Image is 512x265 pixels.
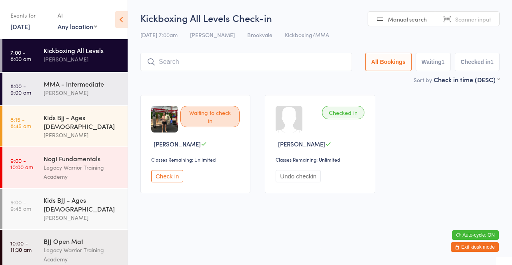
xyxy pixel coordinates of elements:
[455,53,500,71] button: Checked in1
[10,157,33,170] time: 9:00 - 10:00 am
[2,73,128,105] a: 8:00 -9:00 amMMA - Intermediate[PERSON_NAME]
[414,76,432,84] label: Sort by
[416,53,451,71] button: Waiting1
[44,163,121,181] div: Legacy Warrior Training Academy
[44,245,121,264] div: Legacy Warrior Training Academy
[442,59,445,65] div: 1
[285,31,329,39] span: Kickboxing/MMA
[44,113,121,131] div: Kids Bjj - Ages [DEMOGRAPHIC_DATA]
[276,170,321,182] button: Undo checkin
[44,131,121,140] div: [PERSON_NAME]
[44,55,121,64] div: [PERSON_NAME]
[388,15,427,23] span: Manual search
[44,88,121,97] div: [PERSON_NAME]
[44,237,121,245] div: BJJ Open Mat
[10,199,31,212] time: 9:00 - 9:45 am
[58,9,97,22] div: At
[44,46,121,55] div: Kickboxing All Levels
[434,75,500,84] div: Check in time (DESC)
[278,140,325,148] span: [PERSON_NAME]
[2,189,128,229] a: 9:00 -9:45 amKids BJJ - Ages [DEMOGRAPHIC_DATA][PERSON_NAME]
[10,83,31,95] time: 8:00 - 9:00 am
[140,53,352,71] input: Search
[190,31,235,39] span: [PERSON_NAME]
[10,49,31,62] time: 7:00 - 8:00 am
[247,31,272,39] span: Brookvale
[2,39,128,72] a: 7:00 -8:00 amKickboxing All Levels[PERSON_NAME]
[10,116,31,129] time: 8:15 - 8:45 am
[2,106,128,146] a: 8:15 -8:45 amKids Bjj - Ages [DEMOGRAPHIC_DATA][PERSON_NAME]
[44,154,121,163] div: Nogi Fundamentals
[58,22,97,31] div: Any location
[44,196,121,213] div: Kids BJJ - Ages [DEMOGRAPHIC_DATA]
[151,106,178,132] img: image1736481781.png
[451,242,499,252] button: Exit kiosk mode
[322,106,364,119] div: Checked in
[2,147,128,188] a: 9:00 -10:00 amNogi FundamentalsLegacy Warrior Training Academy
[490,59,494,65] div: 1
[140,31,178,39] span: [DATE] 7:00am
[44,79,121,88] div: MMA - Intermediate
[140,11,500,24] h2: Kickboxing All Levels Check-in
[151,170,183,182] button: Check in
[10,9,50,22] div: Events for
[276,156,366,163] div: Classes Remaining: Unlimited
[154,140,201,148] span: [PERSON_NAME]
[365,53,412,71] button: All Bookings
[452,230,499,240] button: Auto-cycle: ON
[455,15,491,23] span: Scanner input
[44,213,121,222] div: [PERSON_NAME]
[151,156,242,163] div: Classes Remaining: Unlimited
[10,240,32,253] time: 10:00 - 11:30 am
[10,22,30,31] a: [DATE]
[180,106,240,127] div: Waiting to check in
